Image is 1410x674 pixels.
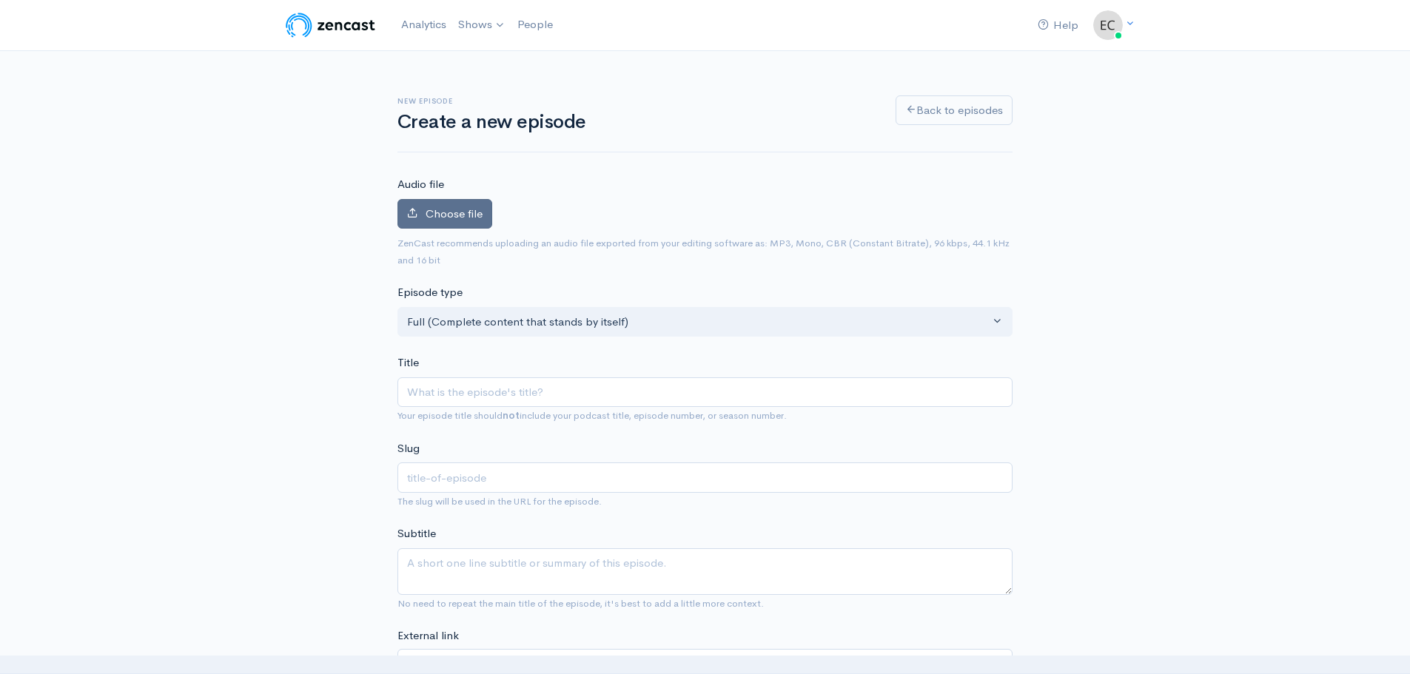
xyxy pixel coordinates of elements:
[503,409,520,422] strong: not
[397,176,444,193] label: Audio file
[407,314,990,331] div: Full (Complete content that stands by itself)
[426,206,483,220] span: Choose file
[397,97,878,105] h6: New episode
[397,462,1013,493] input: title-of-episode
[896,95,1013,126] a: Back to episodes
[1093,10,1123,40] img: ...
[452,9,511,41] a: Shows
[397,307,1013,337] button: Full (Complete content that stands by itself)
[397,440,420,457] label: Slug
[397,627,459,644] label: External link
[1032,10,1084,41] a: Help
[283,10,377,40] img: ZenCast Logo
[397,409,787,422] small: Your episode title should include your podcast title, episode number, or season number.
[397,112,878,133] h1: Create a new episode
[397,597,764,610] small: No need to repeat the main title of the episode, it's best to add a little more context.
[511,9,559,41] a: People
[397,525,436,542] label: Subtitle
[397,237,1010,266] small: ZenCast recommends uploading an audio file exported from your editing software as: MP3, Mono, CBR...
[397,354,419,371] label: Title
[395,9,452,41] a: Analytics
[397,495,602,508] small: The slug will be used in the URL for the episode.
[397,377,1013,408] input: What is the episode's title?
[397,284,463,301] label: Episode type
